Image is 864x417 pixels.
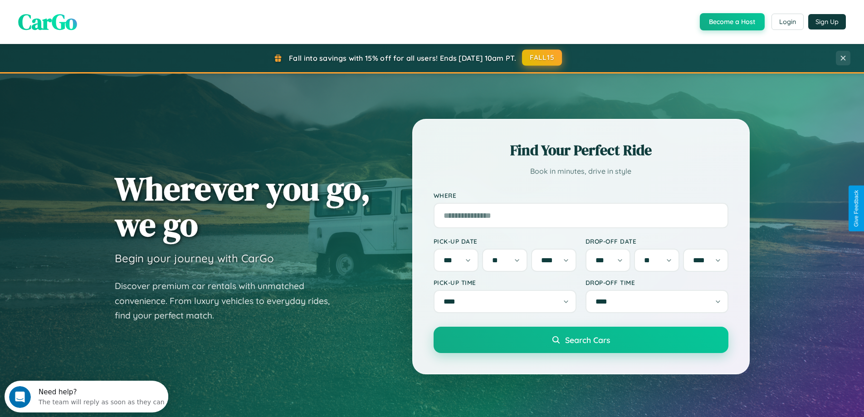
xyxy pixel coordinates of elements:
[5,381,168,412] iframe: Intercom live chat discovery launcher
[115,279,342,323] p: Discover premium car rentals with unmatched convenience. From luxury vehicles to everyday rides, ...
[522,49,562,66] button: FALL15
[700,13,765,30] button: Become a Host
[4,4,169,29] div: Open Intercom Messenger
[586,237,728,245] label: Drop-off Date
[289,54,516,63] span: Fall into savings with 15% off for all users! Ends [DATE] 10am PT.
[434,191,728,199] label: Where
[34,15,160,25] div: The team will reply as soon as they can
[434,237,576,245] label: Pick-up Date
[18,7,77,37] span: CarGo
[434,279,576,286] label: Pick-up Time
[9,386,31,408] iframe: Intercom live chat
[34,8,160,15] div: Need help?
[115,171,371,242] h1: Wherever you go, we go
[434,140,728,160] h2: Find Your Perfect Ride
[434,165,728,178] p: Book in minutes, drive in style
[434,327,728,353] button: Search Cars
[808,14,846,29] button: Sign Up
[853,190,859,227] div: Give Feedback
[771,14,804,30] button: Login
[115,251,274,265] h3: Begin your journey with CarGo
[565,335,610,345] span: Search Cars
[586,279,728,286] label: Drop-off Time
